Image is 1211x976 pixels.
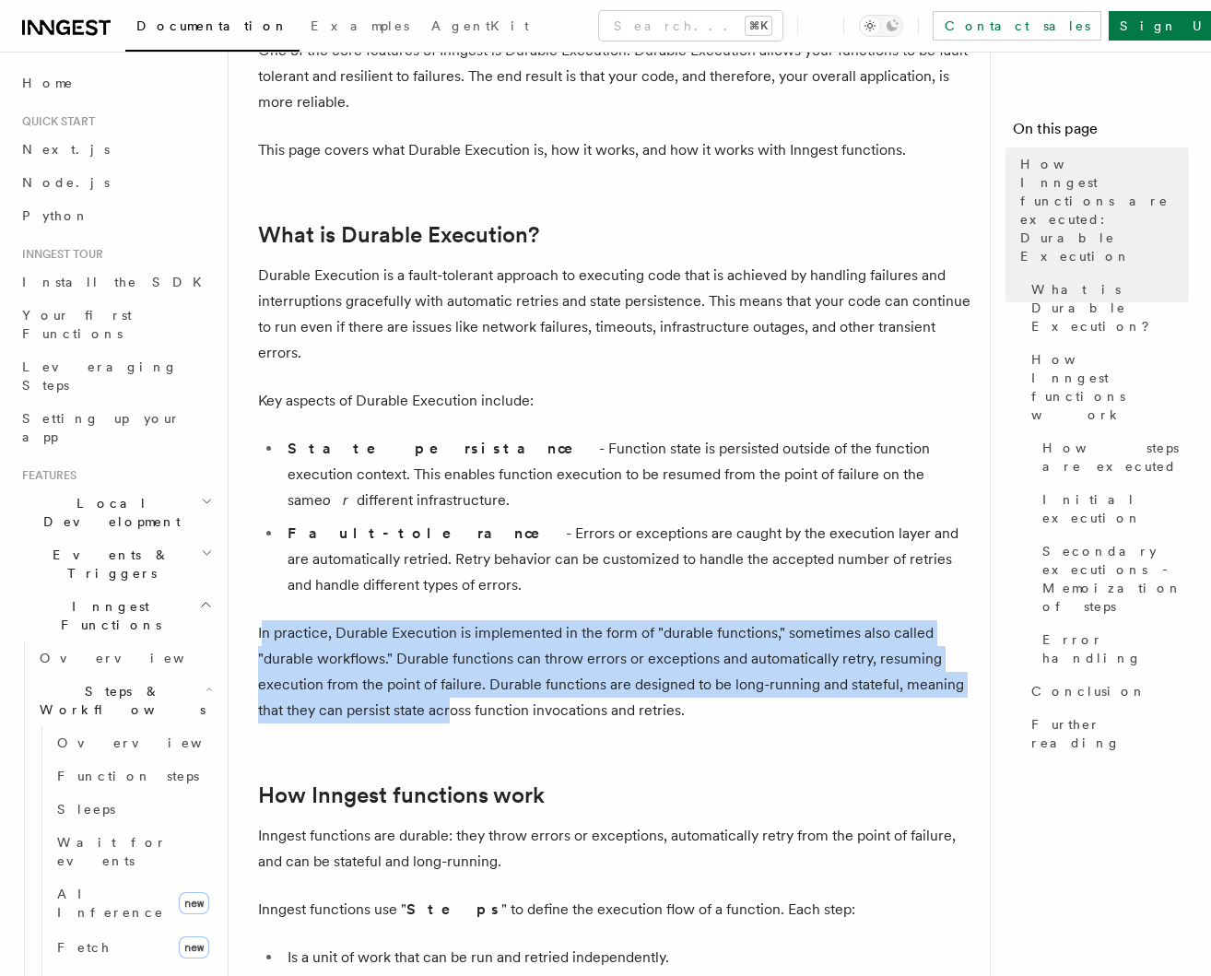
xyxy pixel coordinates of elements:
p: Inngest functions are durable: they throw errors or exceptions, automatically retry from the poin... [258,823,975,875]
span: Setting up your app [22,411,181,444]
a: Install the SDK [15,265,217,299]
span: Documentation [136,18,288,33]
span: Overview [40,651,229,665]
a: Contact sales [933,11,1101,41]
a: How Inngest functions work [258,782,545,808]
a: What is Durable Execution? [258,222,539,248]
span: Events & Triggers [15,546,201,582]
button: Local Development [15,487,217,538]
a: How Inngest functions are executed: Durable Execution [1013,147,1189,273]
p: Inngest functions use " " to define the execution flow of a function. Each step: [258,897,975,923]
a: Your first Functions [15,299,217,350]
li: - Errors or exceptions are caught by the execution layer and are automatically retried. Retry beh... [282,521,975,598]
a: Initial execution [1035,483,1189,535]
span: Install the SDK [22,275,213,289]
a: AgentKit [420,6,540,50]
p: In practice, Durable Execution is implemented in the form of "durable functions," sometimes also ... [258,620,975,723]
span: Examples [311,18,409,33]
a: Documentation [125,6,300,52]
kbd: ⌘K [746,17,771,35]
li: Is a unit of work that can be run and retried independently. [282,945,975,970]
strong: Steps [406,900,501,918]
span: Wait for events [57,835,167,868]
a: Python [15,199,217,232]
button: Steps & Workflows [32,675,217,726]
span: Conclusion [1031,682,1146,700]
span: Quick start [15,114,95,129]
span: AI Inference [57,887,164,920]
span: Leveraging Steps [22,359,178,393]
span: Fetch [57,940,111,955]
span: Function steps [57,769,199,783]
a: Leveraging Steps [15,350,217,402]
a: Overview [32,641,217,675]
p: One of the core features of Inngest is Durable Execution. Durable Execution allows your functions... [258,38,975,115]
span: Features [15,468,76,483]
span: What is Durable Execution? [1031,280,1189,335]
a: Examples [300,6,420,50]
span: Error handling [1042,630,1189,667]
button: Inngest Functions [15,590,217,641]
h4: On this page [1013,118,1189,147]
button: Events & Triggers [15,538,217,590]
span: Inngest tour [15,247,103,262]
span: AgentKit [431,18,529,33]
a: What is Durable Execution? [1024,273,1189,343]
button: Toggle dark mode [859,15,903,37]
span: Inngest Functions [15,597,199,634]
span: Sleeps [57,802,115,817]
span: Secondary executions - Memoization of steps [1042,542,1189,616]
span: Next.js [22,142,110,157]
a: Secondary executions - Memoization of steps [1035,535,1189,623]
a: Further reading [1024,708,1189,759]
a: How steps are executed [1035,431,1189,483]
p: Durable Execution is a fault-tolerant approach to executing code that is achieved by handling fai... [258,263,975,366]
span: Home [22,74,74,92]
a: Error handling [1035,623,1189,675]
p: This page covers what Durable Execution is, how it works, and how it works with Inngest functions. [258,137,975,163]
li: - Function state is persisted outside of the function execution context. This enables function ex... [282,436,975,513]
span: Python [22,208,89,223]
span: Initial execution [1042,490,1189,527]
span: Overview [57,735,247,750]
span: Further reading [1031,715,1189,752]
span: Steps & Workflows [32,682,206,719]
strong: State persistance [288,440,599,457]
span: new [179,936,209,958]
a: AI Inferencenew [50,877,217,929]
span: How Inngest functions work [1031,350,1189,424]
a: Overview [50,726,217,759]
a: Fetchnew [50,929,217,966]
em: or [323,491,357,509]
span: Node.js [22,175,110,190]
span: Local Development [15,494,201,531]
button: Search...⌘K [599,11,782,41]
a: How Inngest functions work [1024,343,1189,431]
a: Wait for events [50,826,217,877]
a: Home [15,66,217,100]
p: Key aspects of Durable Execution include: [258,388,975,414]
span: How Inngest functions are executed: Durable Execution [1020,155,1189,265]
a: Node.js [15,166,217,199]
span: new [179,892,209,914]
a: Setting up your app [15,402,217,453]
span: How steps are executed [1042,439,1189,476]
strong: Fault-tolerance [288,524,566,542]
a: Function steps [50,759,217,793]
a: Next.js [15,133,217,166]
span: Your first Functions [22,308,132,341]
a: Sleeps [50,793,217,826]
a: Conclusion [1024,675,1189,708]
